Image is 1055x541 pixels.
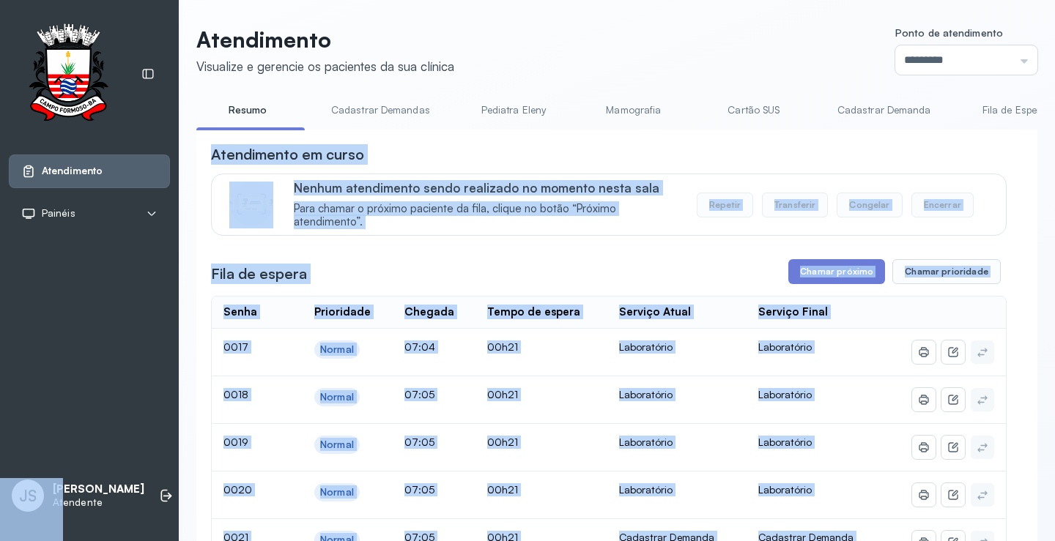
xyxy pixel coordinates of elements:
[223,388,248,400] span: 0018
[582,98,685,122] a: Mamografia
[404,340,435,353] span: 07:04
[892,259,1001,284] button: Chamar prioridade
[487,436,518,448] span: 00h21
[223,305,257,319] div: Senha
[758,340,812,353] span: Laboratório
[294,202,681,230] span: Para chamar o próximo paciente da fila, clique no botão “Próximo atendimento”.
[196,98,299,122] a: Resumo
[15,23,121,125] img: Logotipo do estabelecimento
[320,486,354,499] div: Normal
[758,436,812,448] span: Laboratório
[911,193,974,217] button: Encerrar
[53,496,144,509] p: Atendente
[196,59,454,74] div: Visualize e gerencie os pacientes da sua clínica
[758,483,812,496] span: Laboratório
[320,391,354,403] div: Normal
[404,388,434,400] span: 07:05
[758,305,828,319] div: Serviço Final
[53,482,144,496] p: [PERSON_NAME]
[196,26,454,53] p: Atendimento
[223,483,252,496] span: 0020
[211,144,364,165] h3: Atendimento em curso
[462,98,565,122] a: Pediatra Eleny
[42,207,75,220] span: Painéis
[619,305,691,319] div: Serviço Atual
[211,264,307,284] h3: Fila de espera
[316,98,445,122] a: Cadastrar Demandas
[619,483,736,496] div: Laboratório
[487,305,580,319] div: Tempo de espera
[404,305,454,319] div: Chegada
[895,26,1003,39] span: Ponto de atendimento
[314,305,371,319] div: Prioridade
[837,193,902,217] button: Congelar
[229,182,273,225] img: Imagem de CalloutCard
[42,165,103,177] span: Atendimento
[487,483,518,496] span: 00h21
[619,340,736,354] div: Laboratório
[223,436,248,448] span: 0019
[404,483,434,496] span: 07:05
[788,259,885,284] button: Chamar próximo
[619,436,736,449] div: Laboratório
[487,388,518,400] span: 00h21
[320,343,354,356] div: Normal
[697,193,753,217] button: Repetir
[21,164,158,179] a: Atendimento
[758,388,812,400] span: Laboratório
[404,436,434,448] span: 07:05
[223,340,248,353] span: 0017
[762,193,829,217] button: Transferir
[320,439,354,451] div: Normal
[487,340,518,353] span: 00h21
[703,98,805,122] a: Cartão SUS
[294,180,681,195] p: Nenhum atendimento sendo realizado no momento nesta sala
[619,388,736,401] div: Laboratório
[823,98,946,122] a: Cadastrar Demanda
